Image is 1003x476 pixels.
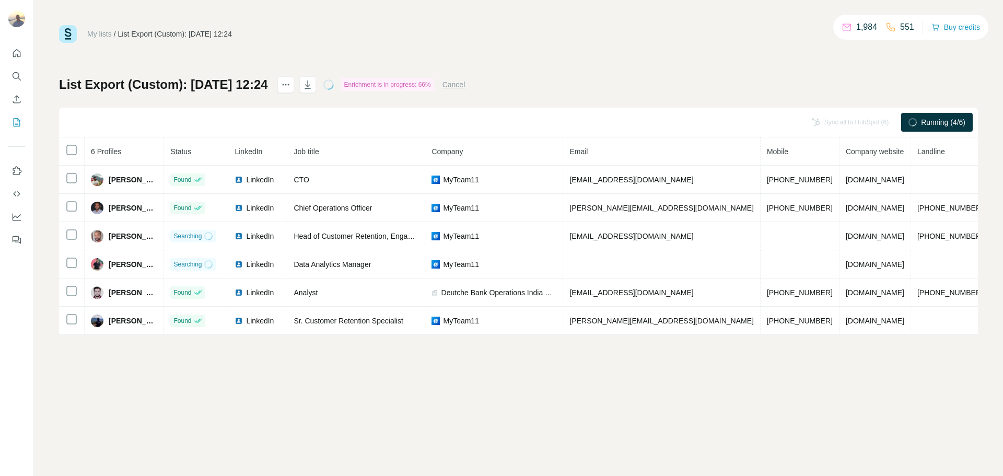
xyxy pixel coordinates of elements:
span: [DOMAIN_NAME] [846,260,904,269]
span: MyTeam11 [443,175,479,185]
span: LinkedIn [246,316,274,326]
button: My lists [8,113,25,132]
span: [EMAIL_ADDRESS][DOMAIN_NAME] [569,176,693,184]
button: Feedback [8,230,25,249]
span: Searching [173,260,202,269]
img: LinkedIn logo [235,288,243,297]
div: Enrichment is in progress: 66% [341,78,434,91]
div: List Export (Custom): [DATE] 12:24 [118,29,232,39]
span: MyTeam11 [443,203,479,213]
img: company-logo [431,204,440,212]
p: 1,984 [856,21,877,33]
span: Found [173,175,191,184]
span: [PHONE_NUMBER] [917,204,983,212]
span: [DOMAIN_NAME] [846,232,904,240]
button: Dashboard [8,207,25,226]
img: company-logo [431,317,440,325]
img: Avatar [91,173,103,186]
span: [DOMAIN_NAME] [846,204,904,212]
span: [PERSON_NAME] [109,175,157,185]
button: Use Surfe API [8,184,25,203]
span: [PHONE_NUMBER] [767,176,833,184]
img: Avatar [91,230,103,242]
span: [PERSON_NAME] [109,203,157,213]
img: company-logo [431,232,440,240]
span: CTO [294,176,309,184]
span: Sr. Customer Retention Specialist [294,317,403,325]
span: Email [569,147,588,156]
span: MyTeam11 [443,316,479,326]
span: Data Analytics Manager [294,260,371,269]
a: My lists [87,30,112,38]
img: LinkedIn logo [235,317,243,325]
img: LinkedIn logo [235,260,243,269]
span: [PERSON_NAME] [109,316,157,326]
img: Avatar [91,258,103,271]
span: [PERSON_NAME][EMAIL_ADDRESS][DOMAIN_NAME] [569,204,753,212]
img: Surfe Logo [59,25,77,43]
span: Searching [173,231,202,241]
span: Found [173,203,191,213]
span: LinkedIn [246,259,274,270]
span: [DOMAIN_NAME] [846,288,904,297]
span: [EMAIL_ADDRESS][DOMAIN_NAME] [569,288,693,297]
span: Found [173,316,191,326]
img: company-logo [431,260,440,269]
span: MyTeam11 [443,259,479,270]
span: Chief Operations Officer [294,204,372,212]
span: Job title [294,147,319,156]
span: [PERSON_NAME] [109,287,157,298]
span: [EMAIL_ADDRESS][DOMAIN_NAME] [569,232,693,240]
span: [PERSON_NAME] [109,259,157,270]
img: Avatar [8,10,25,27]
span: LinkedIn [235,147,262,156]
span: MyTeam11 [443,231,479,241]
button: Use Surfe on LinkedIn [8,161,25,180]
img: LinkedIn logo [235,176,243,184]
span: [PHONE_NUMBER] [917,288,983,297]
span: 6 Profiles [91,147,121,156]
img: Avatar [91,202,103,214]
button: Quick start [8,44,25,63]
span: Found [173,288,191,297]
span: Deutche Bank Operations India Private Limited [441,287,557,298]
span: Analyst [294,288,318,297]
span: LinkedIn [246,203,274,213]
span: [PERSON_NAME] [109,231,157,241]
img: Avatar [91,315,103,327]
span: Company [431,147,463,156]
img: Avatar [91,286,103,299]
span: Mobile [767,147,788,156]
span: Running (4/6) [921,117,965,127]
span: Company website [846,147,904,156]
span: [PHONE_NUMBER] [767,204,833,212]
span: Status [170,147,191,156]
img: company-logo [431,176,440,184]
button: actions [277,76,294,93]
span: [DOMAIN_NAME] [846,176,904,184]
button: Enrich CSV [8,90,25,109]
span: LinkedIn [246,287,274,298]
img: LinkedIn logo [235,204,243,212]
span: [PERSON_NAME][EMAIL_ADDRESS][DOMAIN_NAME] [569,317,753,325]
img: LinkedIn logo [235,232,243,240]
span: [DOMAIN_NAME] [846,317,904,325]
h1: List Export (Custom): [DATE] 12:24 [59,76,268,93]
button: Cancel [442,79,465,90]
span: Landline [917,147,945,156]
span: [PHONE_NUMBER] [917,232,983,240]
li: / [114,29,116,39]
span: [PHONE_NUMBER] [767,288,833,297]
button: Search [8,67,25,86]
span: Head of Customer Retention, Engagement, CRM & CLM [294,232,477,240]
button: Buy credits [931,20,980,34]
p: 551 [900,21,914,33]
span: LinkedIn [246,175,274,185]
span: [PHONE_NUMBER] [767,317,833,325]
span: LinkedIn [246,231,274,241]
